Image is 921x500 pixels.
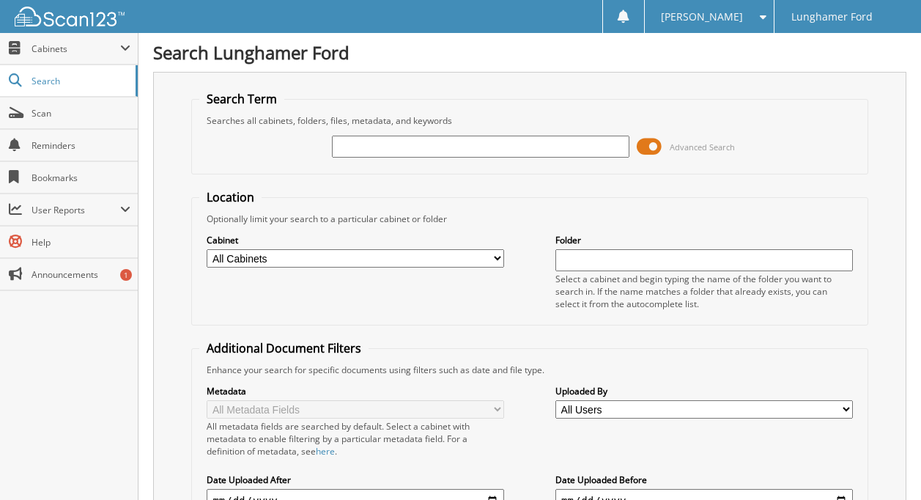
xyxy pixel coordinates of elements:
span: Cabinets [32,43,120,55]
h1: Search Lunghamer Ford [153,40,906,65]
div: Searches all cabinets, folders, files, metadata, and keywords [199,114,859,127]
label: Folder [555,234,853,246]
div: All metadata fields are searched by default. Select a cabinet with metadata to enable filtering b... [207,420,504,457]
div: 1 [120,269,132,281]
div: Enhance your search for specific documents using filters such as date and file type. [199,364,859,376]
label: Cabinet [207,234,504,246]
span: Scan [32,107,130,120]
span: Help [32,236,130,249]
img: scan123-logo-white.svg [15,7,125,26]
span: Bookmarks [32,172,130,184]
label: Date Uploaded After [207,474,504,486]
span: Announcements [32,268,130,281]
label: Metadata [207,385,504,397]
div: Optionally limit your search to a particular cabinet or folder [199,213,859,225]
span: Reminders [32,139,130,152]
div: Select a cabinet and begin typing the name of the folder you want to search in. If the name match... [555,273,853,310]
label: Uploaded By [555,385,853,397]
legend: Search Term [199,91,284,107]
label: Date Uploaded Before [555,474,853,486]
span: User Reports [32,204,120,216]
legend: Location [199,189,262,205]
a: here [316,445,335,457]
span: Lunghamer Ford [791,12,873,21]
span: Search [32,75,128,87]
span: [PERSON_NAME] [661,12,743,21]
legend: Additional Document Filters [199,340,369,356]
span: Advanced Search [670,141,735,152]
